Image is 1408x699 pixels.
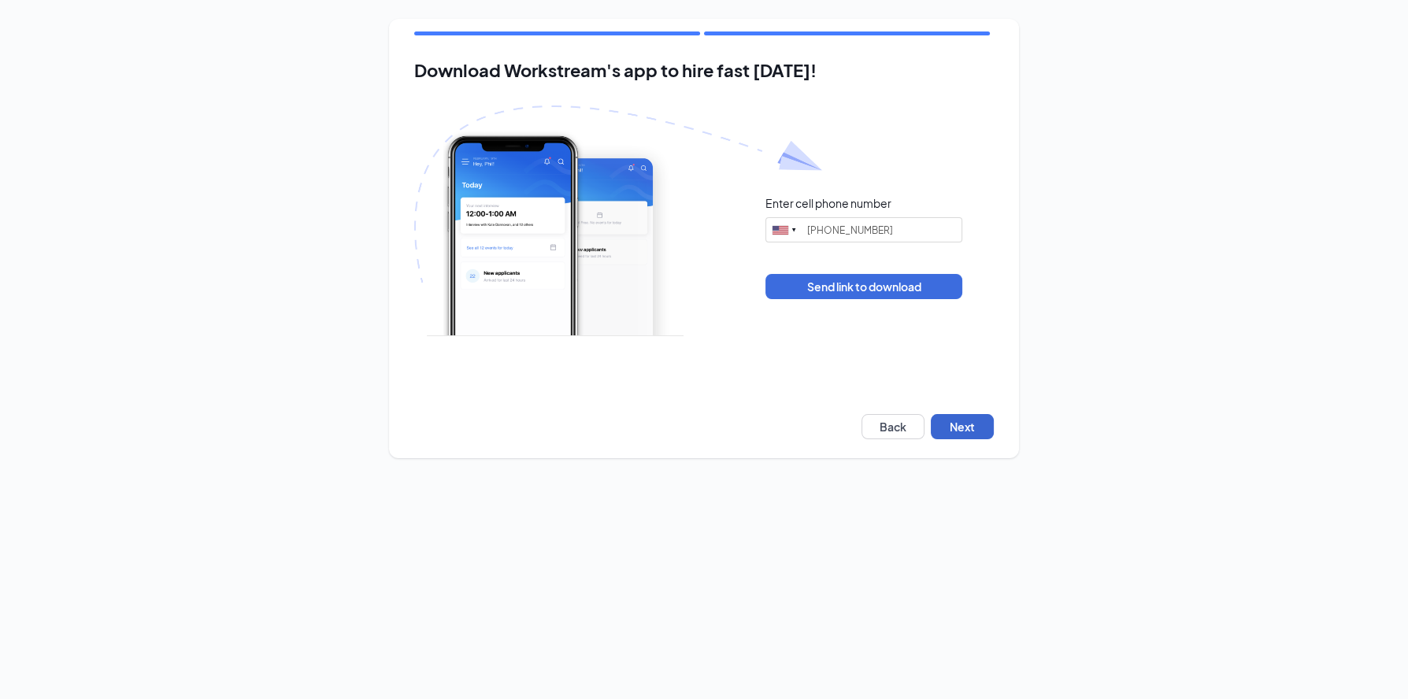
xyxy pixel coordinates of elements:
[931,414,994,439] button: Next
[765,217,962,242] input: (201) 555-0123
[414,61,994,80] h2: Download Workstream's app to hire fast [DATE]!
[414,105,822,336] img: Download Workstream's app with paper plane
[861,414,924,439] button: Back
[765,195,891,211] div: Enter cell phone number
[765,274,962,299] button: Send link to download
[766,218,802,242] div: United States: +1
